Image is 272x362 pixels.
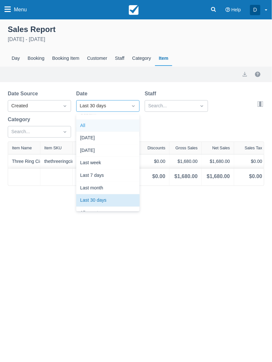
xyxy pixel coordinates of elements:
[250,5,260,15] div: D
[62,103,68,109] span: Dropdown icon
[76,194,140,207] div: Last 30 days
[128,51,155,66] div: Category
[76,169,140,182] div: Last 7 days
[12,158,170,165] a: Three Ring Circuit - IATF Open Major: The [PERSON_NAME] Memorial Classic
[76,120,140,132] div: All
[44,158,68,165] div: thethreeringcircuit-freakyfridayskillz_copy
[129,5,139,15] img: checkfront-main-nav-mini-logo.png
[225,7,230,12] i: Help
[8,51,24,66] div: Day
[76,144,140,157] div: [DATE]
[24,51,48,66] div: Booking
[199,103,205,109] span: Dropdown icon
[48,51,83,66] div: Booking Item
[155,51,173,66] div: Item
[249,173,262,180] div: $0.00
[174,173,198,180] div: $1,680.00
[76,132,140,144] div: [DATE]
[148,146,165,150] div: Discounts
[175,146,198,150] div: Gross Sales
[152,173,165,180] div: $0.00
[8,36,264,43] div: [DATE] - [DATE]
[76,90,90,98] label: Date
[62,129,68,135] span: Dropdown icon
[8,116,33,123] label: Category
[76,182,140,195] div: Last month
[241,70,249,78] button: export
[83,51,111,66] div: Customer
[8,23,264,34] div: Sales Report
[141,158,165,165] div: $0.00
[130,103,137,109] span: Dropdown icon
[245,146,262,150] div: Sales Tax
[8,90,40,98] label: Date Source
[80,102,124,110] div: Last 30 days
[173,158,198,165] div: $1,680.00
[145,90,159,98] label: Staff
[76,207,140,219] div: All - past
[231,7,241,12] span: Help
[44,146,62,150] div: Item SKU
[212,146,230,150] div: Net Sales
[207,173,230,180] div: $1,680.00
[238,158,262,165] div: $0.00
[12,146,32,150] div: Item Name
[76,157,140,169] div: Last week
[206,158,230,165] div: $1,680.00
[111,51,128,66] div: Staff
[11,102,56,110] div: Created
